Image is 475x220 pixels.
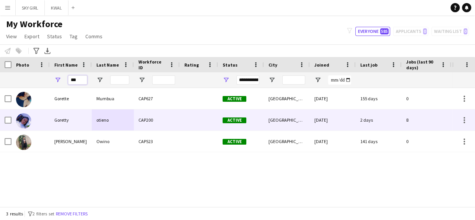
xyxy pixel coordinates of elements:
[70,33,78,40] span: Tag
[16,135,31,150] img: Mary Gorretti Owino
[50,109,92,130] div: Goretty
[264,88,310,109] div: [GEOGRAPHIC_DATA]
[268,77,275,83] button: Open Filter Menu
[67,31,81,41] a: Tag
[138,77,145,83] button: Open Filter Menu
[50,88,92,109] div: Gorette
[43,46,52,55] app-action-btn: Export XLSX
[355,27,390,36] button: Everyone585
[16,0,45,15] button: SKY GIRL
[223,77,229,83] button: Open Filter Menu
[82,31,106,41] a: Comms
[50,131,92,152] div: [PERSON_NAME]
[268,62,277,68] span: City
[16,92,31,107] img: Gorette Mumbua
[21,31,42,41] a: Export
[406,59,438,70] span: Jobs (last 90 days)
[223,96,246,102] span: Active
[282,75,305,85] input: City Filter Input
[360,62,377,68] span: Last job
[402,109,451,130] div: 8
[96,77,103,83] button: Open Filter Menu
[45,0,68,15] button: KWAL
[138,59,166,70] span: Workforce ID
[223,117,246,123] span: Active
[96,62,119,68] span: Last Name
[310,88,356,109] div: [DATE]
[3,31,20,41] a: View
[85,33,102,40] span: Comms
[6,33,17,40] span: View
[134,131,180,152] div: CAP523
[92,131,134,152] div: Owino
[54,77,61,83] button: Open Filter Menu
[68,75,87,85] input: First Name Filter Input
[54,210,89,218] button: Remove filters
[6,18,62,30] span: My Workforce
[402,88,451,109] div: 0
[314,62,329,68] span: Joined
[264,109,310,130] div: [GEOGRAPHIC_DATA]
[356,88,402,109] div: 155 days
[223,62,237,68] span: Status
[380,28,389,34] span: 585
[92,109,134,130] div: otieno
[134,88,180,109] div: CAP627
[47,33,62,40] span: Status
[184,62,199,68] span: Rating
[16,62,29,68] span: Photo
[314,77,321,83] button: Open Filter Menu
[24,33,39,40] span: Export
[54,62,78,68] span: First Name
[134,109,180,130] div: CAP200
[110,75,129,85] input: Last Name Filter Input
[223,139,246,145] span: Active
[33,211,54,217] span: 2 filters set
[152,75,175,85] input: Workforce ID Filter Input
[16,113,31,129] img: Goretty otieno
[264,131,310,152] div: [GEOGRAPHIC_DATA]
[92,88,134,109] div: Mumbua
[32,46,41,55] app-action-btn: Advanced filters
[402,131,451,152] div: 0
[328,75,351,85] input: Joined Filter Input
[356,131,402,152] div: 141 days
[310,131,356,152] div: [DATE]
[44,31,65,41] a: Status
[310,109,356,130] div: [DATE]
[356,109,402,130] div: 2 days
